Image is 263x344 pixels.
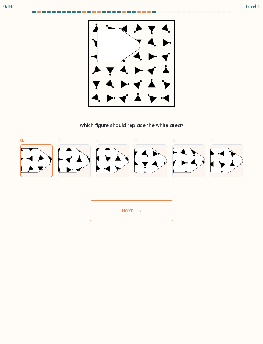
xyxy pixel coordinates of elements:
span: b. [58,137,63,144]
div: Level 4 [246,3,260,10]
div: Which figure should replace the white area? [24,122,239,129]
span: f. [210,137,213,144]
span: a. [20,137,24,144]
g: " [97,29,140,62]
div: 0:44 [3,3,13,10]
button: Next [90,200,173,221]
span: e. [172,137,176,144]
span: d. [134,137,138,144]
span: c. [96,137,100,144]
